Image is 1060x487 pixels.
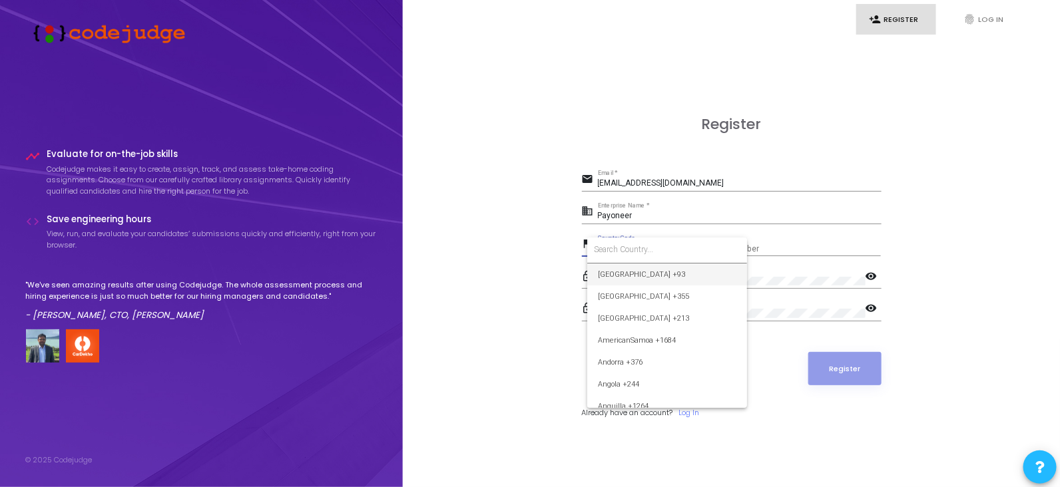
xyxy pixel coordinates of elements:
span: Anguilla +1264 [598,395,736,417]
span: AmericanSamoa +1684 [598,329,736,351]
span: Andorra +376 [598,351,736,373]
span: [GEOGRAPHIC_DATA] +213 [598,307,736,329]
span: Angola +244 [598,373,736,395]
span: [GEOGRAPHIC_DATA] +93 [598,263,736,285]
input: Search Country... [594,243,740,255]
span: [GEOGRAPHIC_DATA] +355 [598,285,736,307]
